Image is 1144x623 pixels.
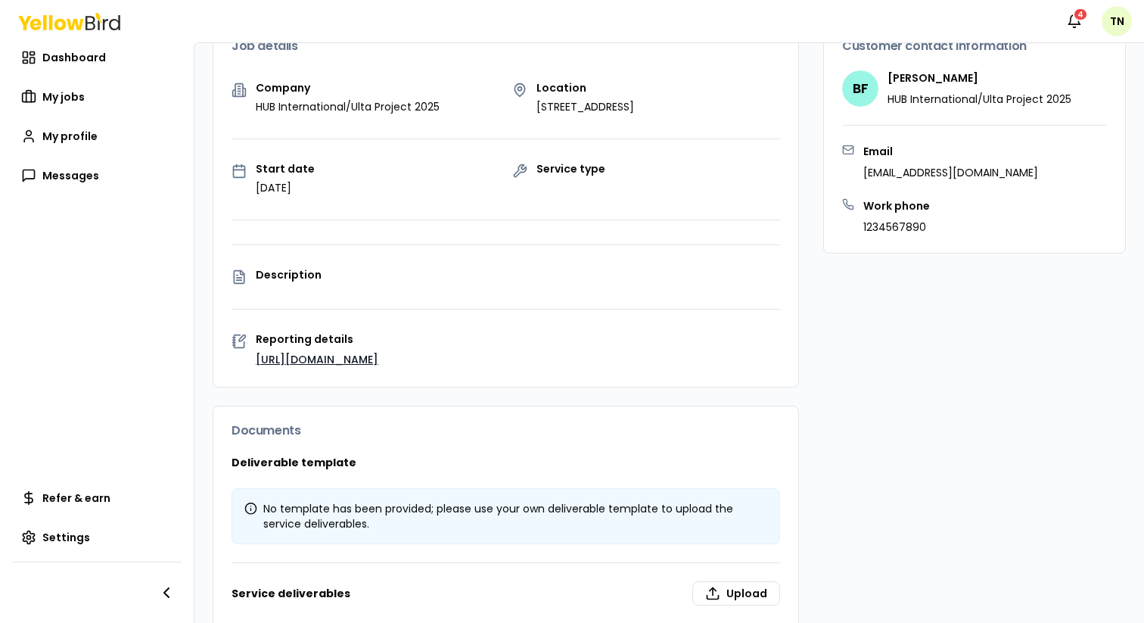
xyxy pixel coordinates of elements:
p: [EMAIL_ADDRESS][DOMAIN_NAME] [863,165,1038,180]
div: No template has been provided; please use your own deliverable template to upload the service del... [244,501,767,531]
span: BF [842,70,878,107]
span: Dashboard [42,50,106,65]
p: Service type [536,164,605,174]
a: [URL][DOMAIN_NAME] [256,352,378,367]
p: Reporting details [256,334,780,344]
a: Dashboard [12,42,182,73]
h3: Service deliverables [232,581,780,606]
span: My profile [42,129,98,144]
h3: Job details [232,40,780,52]
label: Upload [692,581,780,606]
a: Messages [12,160,182,191]
h3: Work phone [863,198,930,213]
span: Settings [42,530,90,545]
h3: Deliverable template [232,455,780,470]
p: Description [256,269,780,280]
h3: Documents [232,425,780,437]
p: HUB International/Ulta Project 2025 [888,92,1071,107]
p: [DATE] [256,180,315,195]
h3: Customer contact information [842,40,1107,52]
button: 4 [1059,6,1090,36]
span: Refer & earn [42,491,110,506]
h4: [PERSON_NAME] [888,70,1071,86]
p: 1234567890 [863,220,930,235]
p: HUB International/Ulta Project 2025 [256,99,440,114]
div: 4 [1073,8,1088,21]
p: Company [256,83,440,93]
span: My jobs [42,89,85,104]
a: My jobs [12,82,182,112]
span: TN [1102,6,1132,36]
span: Messages [42,168,99,183]
h3: Email [863,144,1038,159]
p: [STREET_ADDRESS] [536,99,634,114]
a: Settings [12,522,182,553]
a: My profile [12,121,182,151]
p: Location [536,83,634,93]
a: Refer & earn [12,483,182,513]
p: Start date [256,164,315,174]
